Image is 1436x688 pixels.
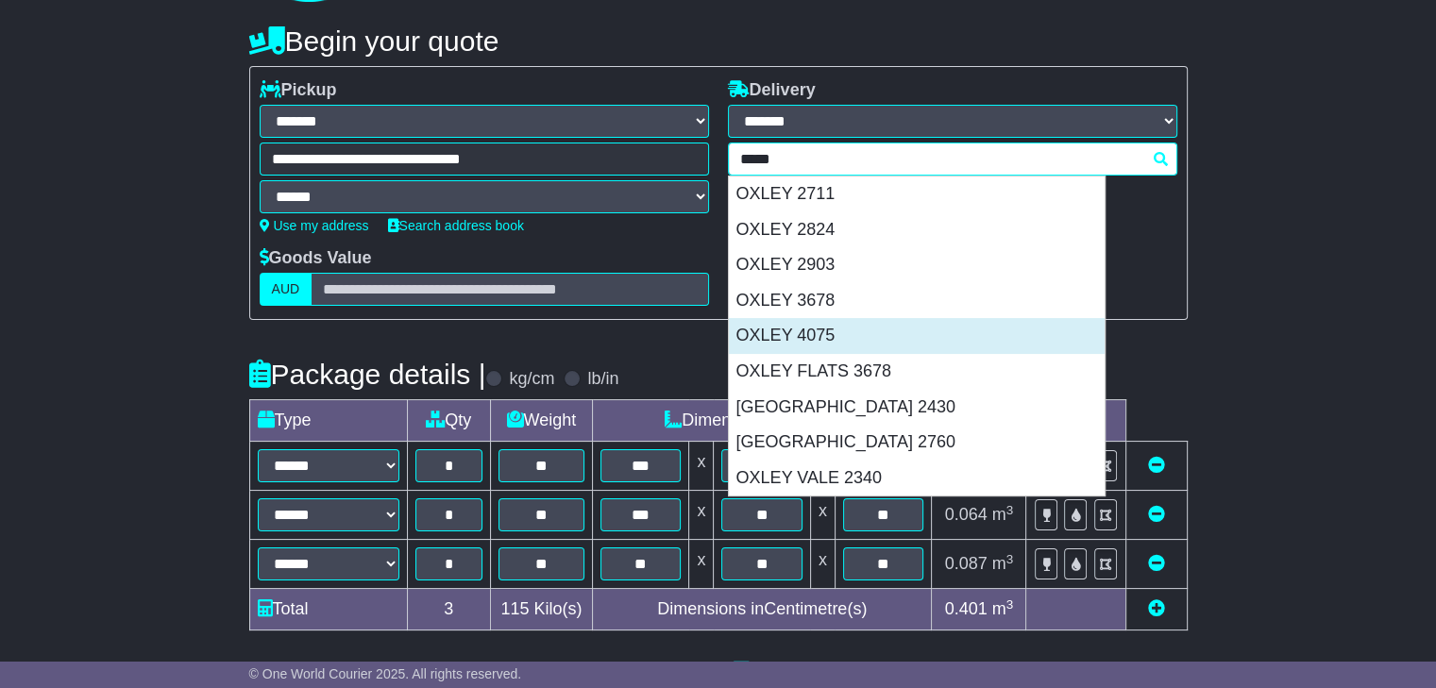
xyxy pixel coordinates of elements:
[509,369,554,390] label: kg/cm
[729,318,1105,354] div: OXLEY 4075
[689,491,714,540] td: x
[249,400,407,442] td: Type
[945,599,988,618] span: 0.401
[689,540,714,589] td: x
[729,390,1105,426] div: [GEOGRAPHIC_DATA] 2430
[1148,599,1165,618] a: Add new item
[945,554,988,573] span: 0.087
[992,554,1014,573] span: m
[729,425,1105,461] div: [GEOGRAPHIC_DATA] 2760
[249,359,486,390] h4: Package details |
[729,461,1105,496] div: OXLEY VALE 2340
[407,589,490,630] td: 3
[729,212,1105,248] div: OXLEY 2824
[729,247,1105,283] div: OXLEY 2903
[260,248,372,269] label: Goods Value
[249,25,1188,57] h4: Begin your quote
[592,400,931,442] td: Dimensions (L x W x H)
[729,176,1105,212] div: OXLEY 2711
[260,273,313,306] label: AUD
[260,218,369,233] a: Use my address
[260,80,337,101] label: Pickup
[1148,554,1165,573] a: Remove this item
[810,491,835,540] td: x
[1006,597,1014,612] sup: 3
[249,666,522,681] span: © One World Courier 2025. All rights reserved.
[500,599,529,618] span: 115
[1148,505,1165,524] a: Remove this item
[729,283,1105,319] div: OXLEY 3678
[689,442,714,491] td: x
[490,589,592,630] td: Kilo(s)
[587,369,618,390] label: lb/in
[1006,503,1014,517] sup: 3
[1148,456,1165,475] a: Remove this item
[729,354,1105,390] div: OXLEY FLATS 3678
[1006,552,1014,566] sup: 3
[945,505,988,524] span: 0.064
[992,505,1014,524] span: m
[249,589,407,630] td: Total
[490,400,592,442] td: Weight
[728,80,816,101] label: Delivery
[992,599,1014,618] span: m
[388,218,524,233] a: Search address book
[592,589,931,630] td: Dimensions in Centimetre(s)
[810,540,835,589] td: x
[407,400,490,442] td: Qty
